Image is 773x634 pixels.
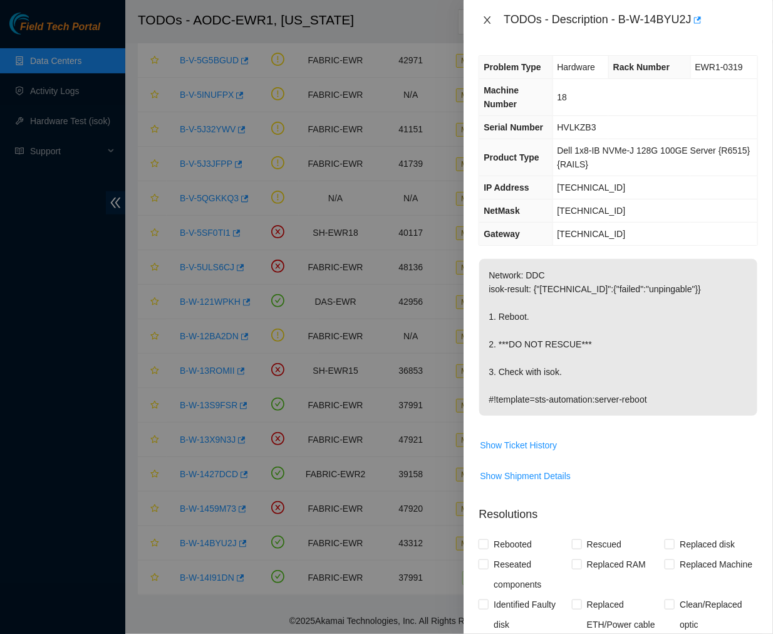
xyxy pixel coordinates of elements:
span: Show Shipment Details [480,469,571,483]
span: EWR1-0319 [695,62,743,72]
span: close [482,15,492,25]
span: IP Address [484,182,529,193]
span: Product Type [484,152,539,162]
span: Replaced Machine [675,554,757,574]
span: Replaced RAM [582,554,651,574]
span: HVLKZB3 [558,122,596,132]
button: Show Ticket History [479,435,558,455]
span: Dell 1x8-IB NVMe-J 128G 100GE Server {R6515} {RAILS} [558,145,750,169]
button: Show Shipment Details [479,466,571,486]
span: [TECHNICAL_ID] [558,229,626,239]
span: NetMask [484,206,520,216]
span: Rack Number [613,62,670,72]
div: TODOs - Description - B-W-14BYU2J [504,10,758,30]
span: Reseated components [489,554,572,594]
span: Show Ticket History [480,438,557,452]
span: Machine Number [484,85,519,109]
p: Network: DDC isok-result: {"[TECHNICAL_ID]":{"failed":"unpingable"}} 1. Reboot. 2. ***DO NOT RESC... [479,259,757,416]
p: Resolutions [479,496,758,523]
span: Rebooted [489,534,537,554]
span: Replaced disk [675,534,740,554]
span: [TECHNICAL_ID] [558,206,626,216]
span: Problem Type [484,62,541,72]
span: Hardware [558,62,596,72]
span: 18 [558,92,568,102]
span: [TECHNICAL_ID] [558,182,626,193]
span: Gateway [484,229,520,239]
span: Rescued [582,534,626,554]
button: Close [479,14,496,26]
span: Serial Number [484,122,543,132]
